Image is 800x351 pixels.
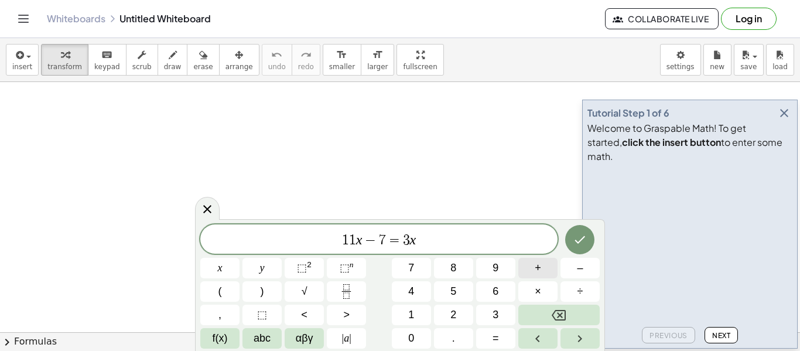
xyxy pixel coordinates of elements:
[329,63,355,71] span: smaller
[772,63,788,71] span: load
[452,330,455,346] span: .
[164,63,182,71] span: draw
[307,260,312,269] sup: 2
[336,48,347,62] i: format_size
[296,330,313,346] span: αβγ
[535,284,541,299] span: ×
[396,44,443,76] button: fullscreen
[392,258,431,278] button: 7
[450,260,456,276] span: 8
[297,262,307,274] span: ⬚
[622,136,721,148] b: click the insert button
[476,305,515,325] button: 3
[434,258,473,278] button: 8
[587,106,669,120] div: Tutorial Step 1 of 6
[408,260,414,276] span: 7
[660,44,701,76] button: settings
[434,328,473,349] button: .
[410,232,416,247] var: x
[6,44,39,76] button: insert
[254,330,271,346] span: abc
[712,331,730,340] span: Next
[577,284,583,299] span: ÷
[242,305,282,325] button: Placeholder
[47,13,105,25] a: Whiteboards
[261,284,264,299] span: )
[41,44,88,76] button: transform
[260,260,265,276] span: y
[187,44,219,76] button: erase
[242,328,282,349] button: Alphabet
[587,121,792,163] div: Welcome to Graspable Math! To get started, to enter some math.
[126,44,158,76] button: scrub
[271,48,282,62] i: undo
[200,258,240,278] button: x
[323,44,361,76] button: format_sizesmaller
[493,307,498,323] span: 3
[577,260,583,276] span: –
[200,328,240,349] button: Functions
[200,281,240,302] button: (
[450,284,456,299] span: 5
[88,44,127,76] button: keyboardkeypad
[392,281,431,302] button: 4
[193,63,213,71] span: erase
[476,281,515,302] button: 6
[705,327,738,343] button: Next
[298,63,314,71] span: redo
[327,281,366,302] button: Fraction
[560,258,600,278] button: Minus
[386,233,403,247] span: =
[361,44,394,76] button: format_sizelarger
[476,258,515,278] button: 9
[342,330,351,346] span: a
[560,281,600,302] button: Divide
[343,307,350,323] span: >
[493,284,498,299] span: 6
[565,225,594,254] button: Done
[493,260,498,276] span: 9
[476,328,515,349] button: Equals
[408,284,414,299] span: 4
[14,9,33,28] button: Toggle navigation
[268,63,286,71] span: undo
[101,48,112,62] i: keyboard
[362,233,379,247] span: −
[285,305,324,325] button: Less than
[721,8,777,30] button: Log in
[615,13,709,24] span: Collaborate Live
[518,305,600,325] button: Backspace
[560,328,600,349] button: Right arrow
[300,48,312,62] i: redo
[434,281,473,302] button: 5
[379,233,386,247] span: 7
[434,305,473,325] button: 2
[47,63,82,71] span: transform
[12,63,32,71] span: insert
[292,44,320,76] button: redoredo
[518,258,558,278] button: Plus
[518,281,558,302] button: Times
[218,260,223,276] span: x
[200,305,240,325] button: ,
[349,233,356,247] span: 1
[285,258,324,278] button: Squared
[285,328,324,349] button: Greek alphabet
[327,258,366,278] button: Superscript
[218,307,221,323] span: ,
[342,233,349,247] span: 1
[242,258,282,278] button: y
[213,330,228,346] span: f(x)
[356,232,363,247] var: x
[450,307,456,323] span: 2
[262,44,292,76] button: undoundo
[734,44,764,76] button: save
[350,260,354,269] sup: n
[403,233,410,247] span: 3
[493,330,499,346] span: =
[392,328,431,349] button: 0
[158,44,188,76] button: draw
[408,307,414,323] span: 1
[301,307,307,323] span: <
[403,63,437,71] span: fullscreen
